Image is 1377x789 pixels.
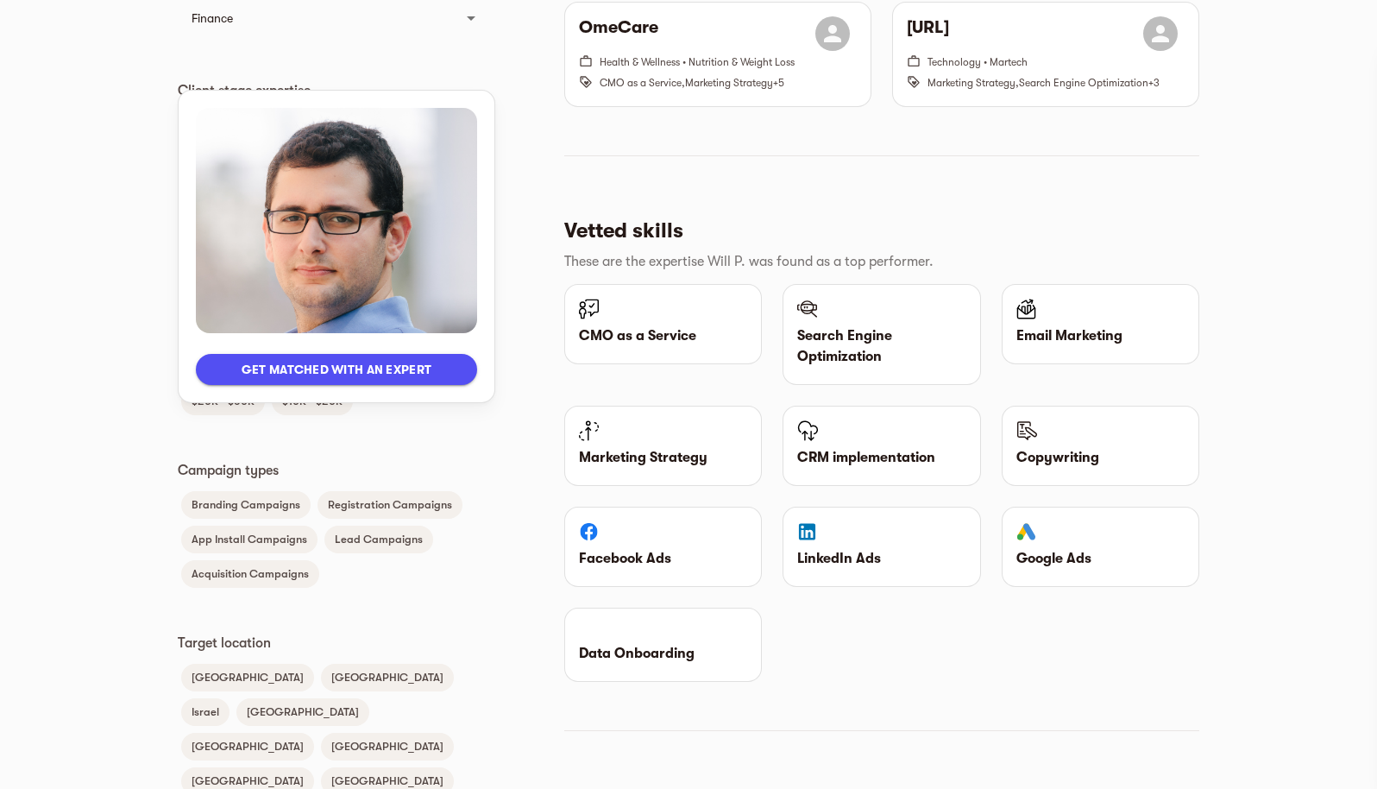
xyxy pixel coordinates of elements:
[1016,325,1185,346] p: Email Marketing
[181,667,314,688] span: [GEOGRAPHIC_DATA]
[236,702,369,723] span: [GEOGRAPHIC_DATA]
[927,77,1019,89] span: Marketing Strategy ,
[564,251,1185,272] p: These are the expertise Will P. was found as a top performer.
[181,391,265,412] span: $20K - $50K
[181,702,229,723] span: Israel
[1016,548,1185,569] p: Google Ads
[210,359,463,380] span: Get matched with an expert
[192,8,450,28] div: Finance
[773,77,784,89] span: + 5
[797,548,965,569] p: LinkedIn Ads
[579,16,658,51] h6: OmeCare
[181,564,319,584] span: Acquisition Campaigns
[1019,77,1148,89] span: Search Engine Optimization
[600,77,685,89] span: CMO as a Service ,
[797,325,965,367] p: Search Engine Optimization
[318,495,462,515] span: Registration Campaigns
[1016,447,1185,468] p: Copywriting
[196,354,477,385] button: Get matched with an expert
[907,16,949,51] h6: [URL]
[579,447,747,468] p: Marketing Strategy
[565,3,871,106] button: OmeCareHealth & Wellness • Nutrition & Weight LossCMO as a Service,Marketing Strategy+5
[927,56,1028,68] span: Technology • Martech
[579,325,747,346] p: CMO as a Service
[797,447,965,468] p: CRM implementation
[321,667,454,688] span: [GEOGRAPHIC_DATA]
[321,736,454,757] span: [GEOGRAPHIC_DATA]
[685,77,773,89] span: Marketing Strategy
[181,529,318,550] span: App Install Campaigns
[181,495,311,515] span: Branding Campaigns
[181,736,314,757] span: [GEOGRAPHIC_DATA]
[600,56,795,68] span: Health & Wellness • Nutrition & Weight Loss
[893,3,1198,106] button: [URL]Technology • MartechMarketing Strategy,Search Engine Optimization+3
[178,633,495,653] p: Target location
[178,80,495,101] p: Client stage expertise
[178,460,495,481] p: Campaign types
[324,529,433,550] span: Lead Campaigns
[564,217,1185,244] h5: Vetted skills
[579,548,747,569] p: Facebook Ads
[579,643,747,664] p: Data Onboarding
[1148,77,1160,89] span: + 3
